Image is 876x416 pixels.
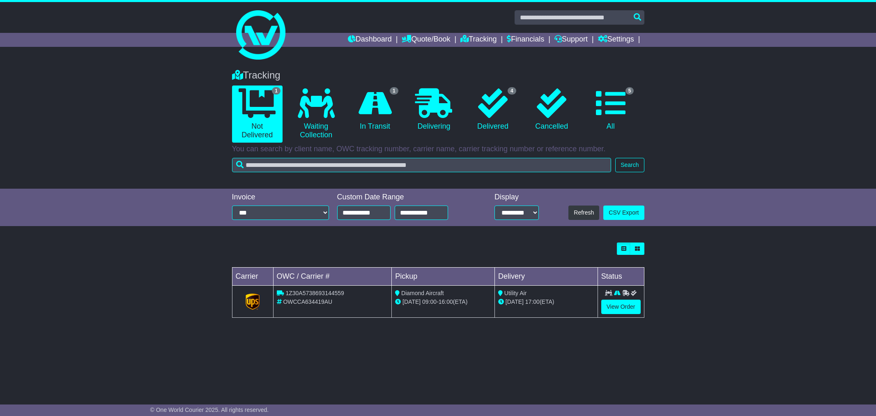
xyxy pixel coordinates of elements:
td: Pickup [392,268,495,286]
span: OWCCA634419AU [283,298,332,305]
td: Status [598,268,644,286]
a: Settings [598,33,634,47]
a: View Order [601,300,641,314]
div: Tracking [228,69,648,81]
a: Support [554,33,588,47]
div: (ETA) [498,298,594,306]
a: CSV Export [603,206,644,220]
div: Invoice [232,193,329,202]
span: 1 [272,87,281,95]
img: GetCarrierServiceLogo [246,294,260,310]
span: 4 [508,87,516,95]
a: 1 Not Delivered [232,86,283,143]
a: 1 In Transit [349,86,400,134]
p: You can search by client name, OWC tracking number, carrier name, carrier tracking number or refe... [232,145,644,154]
a: Delivering [409,86,459,134]
a: 5 All [585,86,636,134]
button: Search [615,158,644,172]
span: 09:00 [422,298,437,305]
a: Quote/Book [402,33,450,47]
button: Refresh [568,206,599,220]
div: Display [494,193,539,202]
div: Custom Date Range [337,193,469,202]
span: [DATE] [506,298,524,305]
span: [DATE] [402,298,421,305]
a: Tracking [460,33,497,47]
a: Financials [507,33,544,47]
span: 1Z30A5738693144559 [285,290,344,296]
span: © One World Courier 2025. All rights reserved. [150,407,269,413]
td: Carrier [232,268,273,286]
div: - (ETA) [395,298,491,306]
span: Diamond Aircraft [401,290,444,296]
a: Waiting Collection [291,86,341,143]
span: 1 [390,87,398,95]
span: 17:00 [525,298,540,305]
td: OWC / Carrier # [273,268,392,286]
span: 5 [625,87,634,95]
span: 16:00 [439,298,453,305]
a: 4 Delivered [467,86,518,134]
a: Dashboard [348,33,392,47]
span: Utility Air [504,290,527,296]
a: Cancelled [527,86,577,134]
td: Delivery [494,268,598,286]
